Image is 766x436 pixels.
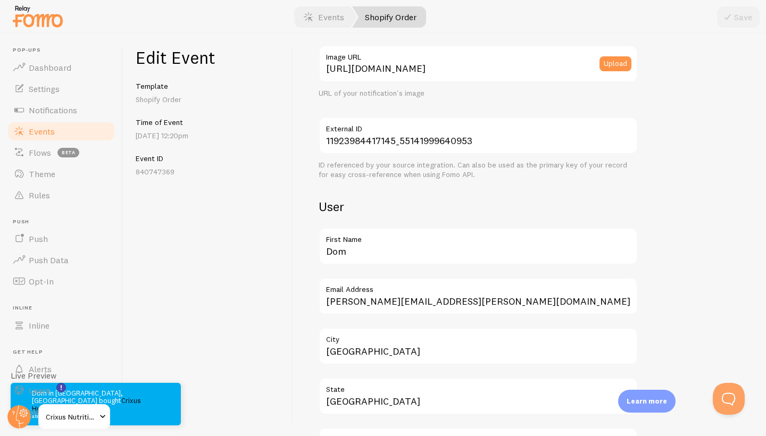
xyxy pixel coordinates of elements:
span: Push Data [29,255,69,265]
span: beta [57,148,79,157]
label: City [319,328,638,346]
h2: User [319,198,638,215]
h5: Time of Event [136,118,280,127]
a: Rules [6,185,116,206]
h5: Template [136,81,280,91]
a: Support [6,401,116,422]
div: URL of your notification's image [319,89,638,98]
a: Settings [6,78,116,99]
a: Theme [6,163,116,185]
p: [DATE] 12:20pm [136,130,280,141]
span: Learn [29,385,51,396]
button: Upload [600,56,631,71]
p: Shopify Order [136,94,280,105]
span: Opt-In [29,276,54,287]
a: Learn [6,380,116,401]
iframe: Help Scout Beacon - Open [713,383,745,415]
a: Inline [6,315,116,336]
span: Inline [13,305,116,312]
span: Rules [29,190,50,200]
a: Events [6,121,116,142]
span: Push [13,219,116,225]
a: Push [6,228,116,249]
span: Notifications [29,105,77,115]
span: Get Help [13,349,116,356]
a: Crixus Nutrition [38,404,110,430]
h5: Event ID [136,154,280,163]
div: ID referenced by your source integration. Can also be used as the primary key of your record for ... [319,161,638,179]
span: Push [29,233,48,244]
img: fomo-relay-logo-orange.svg [11,3,64,30]
div: Learn more [618,390,676,413]
span: Settings [29,83,60,94]
a: Notifications [6,99,116,121]
a: Push Data [6,249,116,271]
label: Image URL [319,45,638,63]
p: 840747369 [136,166,280,177]
svg: <p>Watch New Feature Tutorials!</p> [56,383,66,392]
span: Theme [29,169,55,179]
h1: Edit Event [136,47,280,69]
p: Learn more [627,396,667,406]
span: Crixus Nutrition [46,410,96,423]
span: Dashboard [29,62,71,73]
a: Alerts [6,358,116,380]
a: Flows beta [6,142,116,163]
span: Inline [29,320,49,331]
label: State [319,378,638,396]
a: Dashboard [6,57,116,78]
span: Pop-ups [13,47,116,54]
span: Flows [29,147,51,158]
label: External ID [319,117,638,135]
span: Alerts [29,364,52,374]
span: Events [29,126,55,137]
label: First Name [319,228,638,246]
a: Opt-In [6,271,116,292]
label: Email Address [319,278,638,296]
